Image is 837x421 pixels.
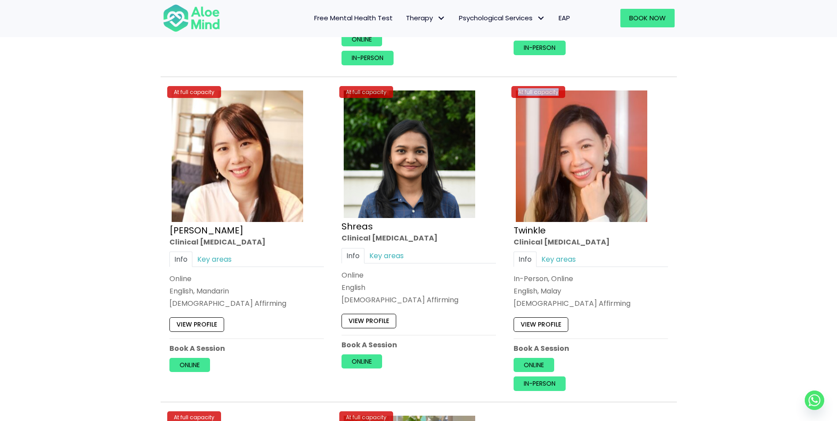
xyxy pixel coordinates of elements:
[559,13,570,23] span: EAP
[169,298,324,308] div: [DEMOGRAPHIC_DATA] Affirming
[459,13,545,23] span: Psychological Services
[342,248,364,263] a: Info
[342,233,496,243] div: Clinical [MEDICAL_DATA]
[172,90,303,222] img: Kher-Yin-Profile-300×300
[514,224,546,236] a: Twinkle
[342,270,496,280] div: Online
[342,354,382,368] a: Online
[514,41,566,55] a: In-person
[514,237,668,247] div: Clinical [MEDICAL_DATA]
[364,248,409,263] a: Key areas
[169,317,224,331] a: View profile
[514,298,668,308] div: [DEMOGRAPHIC_DATA] Affirming
[514,286,668,296] p: English, Malay
[314,13,393,23] span: Free Mental Health Test
[169,237,324,247] div: Clinical [MEDICAL_DATA]
[805,391,824,410] a: Whatsapp
[342,295,496,305] div: [DEMOGRAPHIC_DATA] Affirming
[406,13,446,23] span: Therapy
[435,12,448,25] span: Therapy: submenu
[192,252,236,267] a: Key areas
[620,9,675,27] a: Book Now
[169,343,324,353] p: Book A Session
[167,86,221,98] div: At full capacity
[342,51,394,65] a: In-person
[514,343,668,353] p: Book A Session
[342,339,496,350] p: Book A Session
[308,9,399,27] a: Free Mental Health Test
[516,90,647,222] img: twinkle_cropped-300×300
[514,274,668,284] div: In-Person, Online
[511,86,565,98] div: At full capacity
[514,252,537,267] a: Info
[629,13,666,23] span: Book Now
[344,90,475,218] img: Shreas clinical psychologist
[342,32,382,46] a: Online
[169,286,324,296] p: English, Mandarin
[535,12,548,25] span: Psychological Services: submenu
[514,376,566,391] a: In-person
[342,314,396,328] a: View profile
[232,9,577,27] nav: Menu
[552,9,577,27] a: EAP
[169,224,244,236] a: [PERSON_NAME]
[169,274,324,284] div: Online
[514,358,554,372] a: Online
[169,358,210,372] a: Online
[399,9,452,27] a: TherapyTherapy: submenu
[342,282,496,293] p: English
[342,220,373,233] a: Shreas
[452,9,552,27] a: Psychological ServicesPsychological Services: submenu
[169,252,192,267] a: Info
[537,252,581,267] a: Key areas
[514,317,568,331] a: View profile
[339,86,393,98] div: At full capacity
[163,4,220,33] img: Aloe mind Logo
